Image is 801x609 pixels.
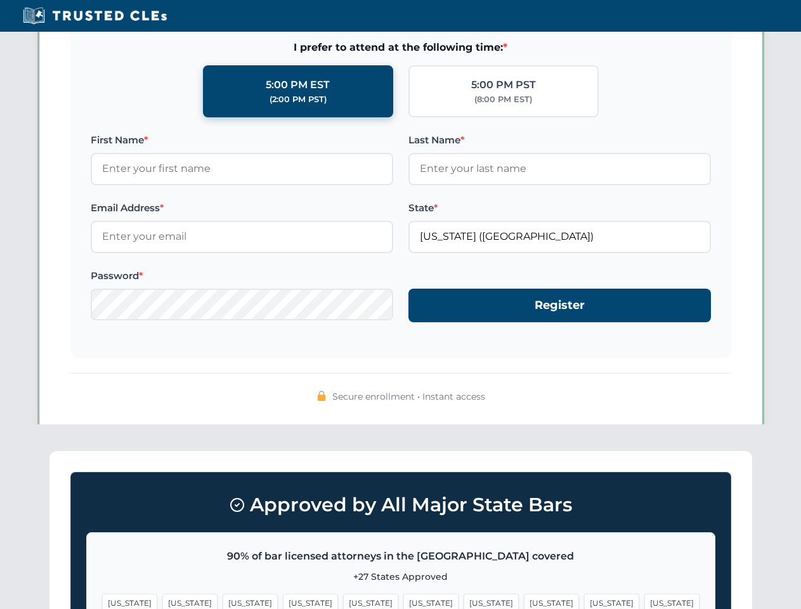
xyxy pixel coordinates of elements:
[102,570,700,584] p: +27 States Approved
[408,221,711,252] input: Florida (FL)
[102,548,700,565] p: 90% of bar licensed attorneys in the [GEOGRAPHIC_DATA] covered
[471,77,536,93] div: 5:00 PM PST
[316,391,327,401] img: 🔒
[408,200,711,216] label: State
[270,93,327,106] div: (2:00 PM PST)
[408,289,711,322] button: Register
[19,6,171,25] img: Trusted CLEs
[91,221,393,252] input: Enter your email
[408,153,711,185] input: Enter your last name
[266,77,330,93] div: 5:00 PM EST
[91,200,393,216] label: Email Address
[91,39,711,56] span: I prefer to attend at the following time:
[91,133,393,148] label: First Name
[408,133,711,148] label: Last Name
[91,268,393,284] label: Password
[86,488,715,522] h3: Approved by All Major State Bars
[474,93,532,106] div: (8:00 PM EST)
[332,390,485,403] span: Secure enrollment • Instant access
[91,153,393,185] input: Enter your first name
